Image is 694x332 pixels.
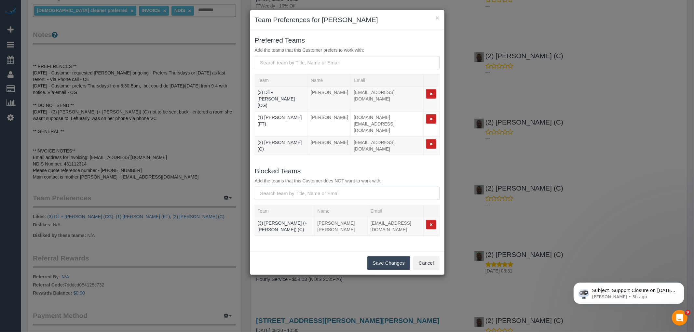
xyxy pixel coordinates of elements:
[255,178,440,184] p: Add the teams that this Customer does NOT want to work with:
[564,269,694,314] iframe: Intercom notifications message
[368,217,424,236] td: Email
[255,74,308,86] th: Team
[255,112,308,137] td: Team
[315,217,368,236] td: Name
[255,36,440,44] h3: Preferred Teams
[351,112,424,137] td: Email
[367,256,410,270] button: Save Changes
[255,167,440,175] h3: Blocked Teams
[258,140,302,152] a: (2) [PERSON_NAME] (C)
[435,14,439,21] button: ×
[685,310,690,315] span: 9
[255,205,315,217] th: Team
[255,15,440,25] h3: Team Preferences for [PERSON_NAME]
[351,137,424,155] td: Email
[258,90,295,108] a: (3) Dil + [PERSON_NAME] (CG)
[672,310,687,325] iframe: Intercom live chat
[368,205,424,217] th: Email
[308,112,351,137] td: Name
[255,47,440,53] p: Add the teams that this Customer prefers to work with:
[255,187,440,200] input: Search team by Title, Name or Email
[351,74,424,86] th: Email
[413,256,440,270] button: Cancel
[258,115,302,126] a: (1) [PERSON_NAME] (FT)
[308,86,351,112] td: Name
[315,205,368,217] th: Name
[255,217,315,236] td: Team
[351,86,424,112] td: Email
[255,86,308,112] td: Team
[308,74,351,86] th: Name
[255,137,308,155] td: Team
[250,10,444,275] sui-modal: Team Preferences for Finn Coldicutt
[255,56,440,69] input: Search team by Title, Name or Email
[308,137,351,155] td: Name
[258,220,307,232] a: (3) [PERSON_NAME] (+ [PERSON_NAME]) (C)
